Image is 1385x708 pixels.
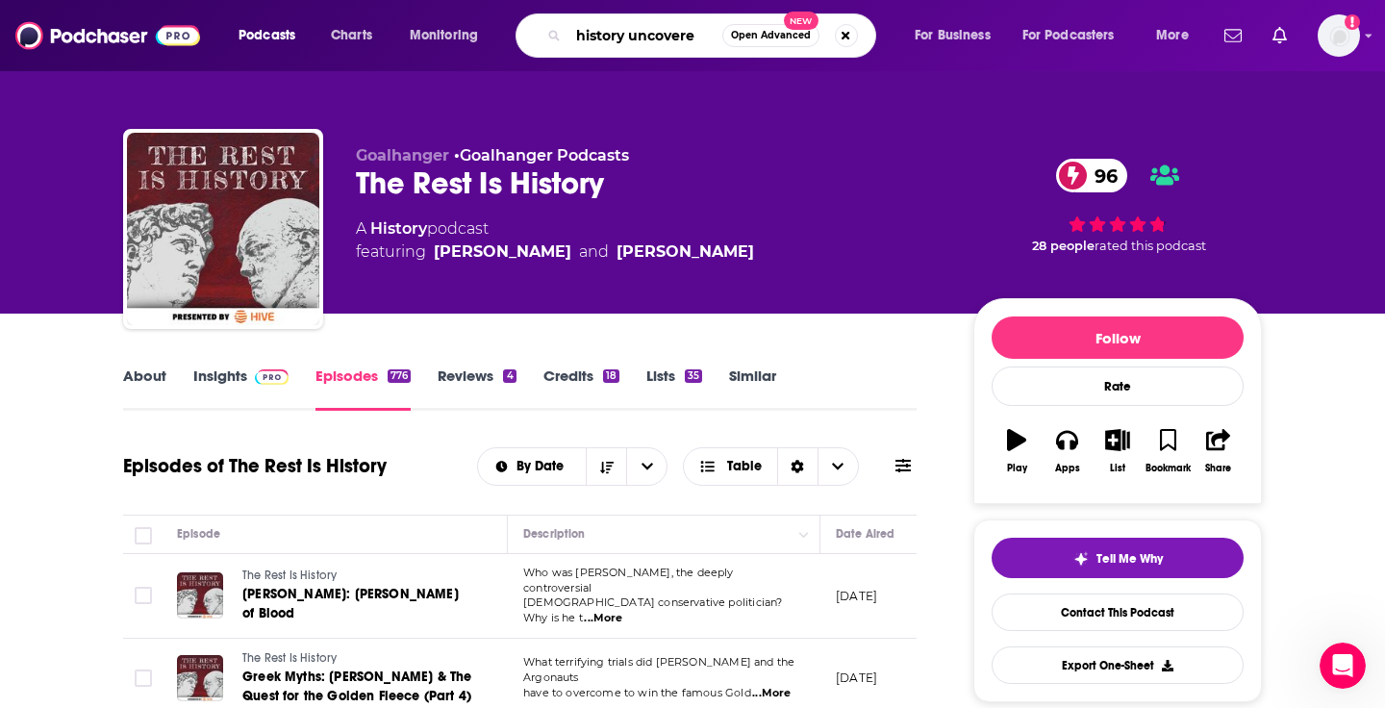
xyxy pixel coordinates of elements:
[523,686,751,699] span: have to overcome to win the famous Gold
[123,454,387,478] h1: Episodes of The Rest Is History
[1318,14,1360,57] img: User Profile
[438,367,516,411] a: Reviews4
[1032,239,1095,253] span: 28 people
[356,240,754,264] span: featuring
[523,655,794,684] span: What terrifying trials did [PERSON_NAME] and the Argonauts
[135,587,152,604] span: Toggle select row
[516,460,570,473] span: By Date
[1146,463,1191,474] div: Bookmark
[225,20,320,51] button: open menu
[915,22,991,49] span: For Business
[242,668,473,706] a: Greek Myths: [PERSON_NAME] & The Quest for the Golden Fleece (Part 4)
[1143,20,1213,51] button: open menu
[1318,14,1360,57] button: Show profile menu
[1095,239,1206,253] span: rated this podcast
[242,569,337,582] span: The Rest Is History
[478,460,587,473] button: open menu
[543,367,619,411] a: Credits18
[477,447,668,486] h2: Choose List sort
[727,460,762,473] span: Table
[356,146,449,164] span: Goalhanger
[685,369,702,383] div: 35
[523,566,734,594] span: Who was [PERSON_NAME], the deeply controversial
[388,369,411,383] div: 776
[318,20,384,51] a: Charts
[1042,417,1092,486] button: Apps
[901,20,1015,51] button: open menu
[1056,159,1127,192] a: 96
[731,31,811,40] span: Open Advanced
[617,240,754,264] a: Tom Holland
[584,611,622,626] span: ...More
[454,146,629,164] span: •
[356,217,754,264] div: A podcast
[242,586,459,621] span: [PERSON_NAME]: [PERSON_NAME] of Blood
[729,367,776,411] a: Similar
[568,20,722,51] input: Search podcasts, credits, & more...
[992,367,1244,406] div: Rate
[534,13,894,58] div: Search podcasts, credits, & more...
[331,22,372,49] span: Charts
[127,133,319,325] img: The Rest Is History
[1096,551,1163,567] span: Tell Me Why
[973,146,1262,265] div: 96 28 peoplerated this podcast
[1318,14,1360,57] span: Logged in as anyalola
[1073,551,1089,567] img: tell me why sparkle
[1205,463,1231,474] div: Share
[15,17,200,54] img: Podchaser - Follow, Share and Rate Podcasts
[193,367,289,411] a: InsightsPodchaser Pro
[242,568,473,585] a: The Rest Is History
[1110,463,1125,474] div: List
[1143,417,1193,486] button: Bookmark
[503,369,516,383] div: 4
[586,448,626,485] button: Sort Direction
[396,20,503,51] button: open menu
[523,522,585,545] div: Description
[626,448,667,485] button: open menu
[992,594,1244,631] a: Contact This Podcast
[836,670,877,686] p: [DATE]
[242,669,471,704] span: Greek Myths: [PERSON_NAME] & The Quest for the Golden Fleece (Part 4)
[784,12,818,30] span: New
[603,369,619,383] div: 18
[1194,417,1244,486] button: Share
[239,22,295,49] span: Podcasts
[523,595,782,624] span: [DEMOGRAPHIC_DATA] conservative politician? Why is he t
[123,367,166,411] a: About
[579,240,609,264] span: and
[992,646,1244,684] button: Export One-Sheet
[646,367,702,411] a: Lists35
[836,588,877,604] p: [DATE]
[242,650,473,668] a: The Rest Is History
[722,24,819,47] button: Open AdvancedNew
[410,22,478,49] span: Monitoring
[1217,19,1249,52] a: Show notifications dropdown
[752,686,791,701] span: ...More
[1022,22,1115,49] span: For Podcasters
[1007,463,1027,474] div: Play
[460,146,629,164] a: Goalhanger Podcasts
[1265,19,1295,52] a: Show notifications dropdown
[135,670,152,687] span: Toggle select row
[683,447,859,486] button: Choose View
[434,240,571,264] a: Dominic Sandbrook
[1075,159,1127,192] span: 96
[1093,417,1143,486] button: List
[242,585,473,623] a: [PERSON_NAME]: [PERSON_NAME] of Blood
[992,316,1244,359] button: Follow
[1055,463,1080,474] div: Apps
[242,651,337,665] span: The Rest Is History
[1320,643,1366,689] iframe: Intercom live chat
[992,538,1244,578] button: tell me why sparkleTell Me Why
[1010,20,1143,51] button: open menu
[370,219,427,238] a: History
[992,417,1042,486] button: Play
[255,369,289,385] img: Podchaser Pro
[836,522,894,545] div: Date Aired
[315,367,411,411] a: Episodes776
[777,448,818,485] div: Sort Direction
[793,523,816,546] button: Column Actions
